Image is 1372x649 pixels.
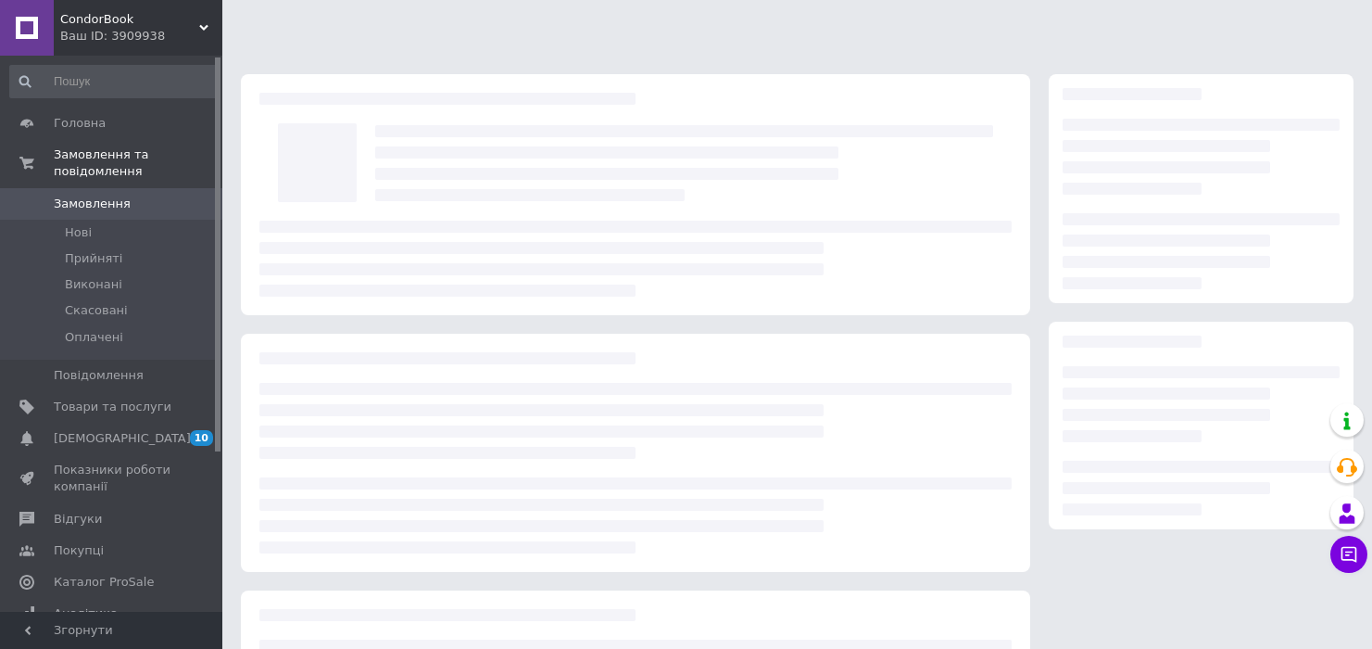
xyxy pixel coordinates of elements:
[54,146,222,180] span: Замовлення та повідомлення
[1330,536,1367,573] button: Чат з покупцем
[65,302,128,319] span: Скасовані
[54,115,106,132] span: Головна
[60,11,199,28] span: CondorBook
[54,511,102,528] span: Відгуки
[54,462,171,495] span: Показники роботи компанії
[54,430,191,447] span: [DEMOGRAPHIC_DATA]
[65,224,92,241] span: Нові
[54,367,144,384] span: Повідомлення
[54,574,154,591] span: Каталог ProSale
[65,250,122,267] span: Прийняті
[65,329,123,346] span: Оплачені
[60,28,222,45] div: Ваш ID: 3909938
[65,276,122,293] span: Виконані
[54,399,171,415] span: Товари та послуги
[54,196,131,212] span: Замовлення
[190,430,213,446] span: 10
[54,542,104,559] span: Покупці
[54,605,118,622] span: Аналітика
[9,65,219,98] input: Пошук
